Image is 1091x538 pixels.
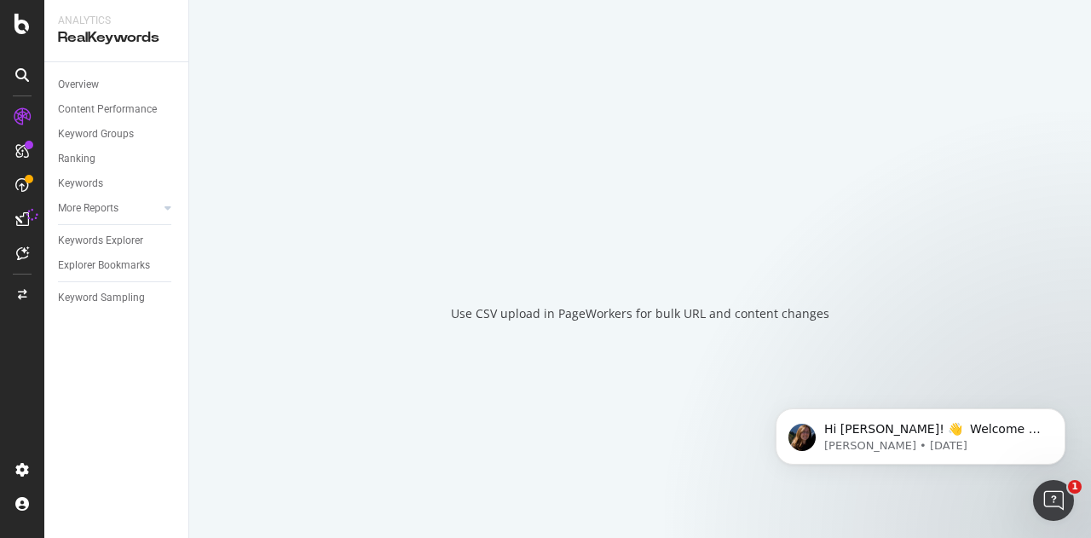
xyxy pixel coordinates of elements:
div: Use CSV upload in PageWorkers for bulk URL and content changes [451,305,829,322]
div: Explorer Bookmarks [58,257,150,275]
div: Keyword Groups [58,125,134,143]
a: Ranking [58,150,176,168]
div: animation [579,217,701,278]
div: Keywords [58,175,103,193]
div: Keywords Explorer [58,232,143,250]
div: Ranking [58,150,95,168]
iframe: Intercom notifications message [750,373,1091,492]
a: Explorer Bookmarks [58,257,176,275]
a: Overview [58,76,176,94]
span: 1 [1068,480,1082,494]
a: Keywords [58,175,176,193]
div: Content Performance [58,101,157,119]
a: Keywords Explorer [58,232,176,250]
a: More Reports [58,200,159,217]
a: Keyword Groups [58,125,176,143]
div: Keyword Sampling [58,289,145,307]
a: Keyword Sampling [58,289,176,307]
iframe: Intercom live chat [1033,480,1074,521]
div: More Reports [58,200,118,217]
div: Overview [58,76,99,94]
div: Analytics [58,14,175,28]
div: RealKeywords [58,28,175,48]
a: Content Performance [58,101,176,119]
